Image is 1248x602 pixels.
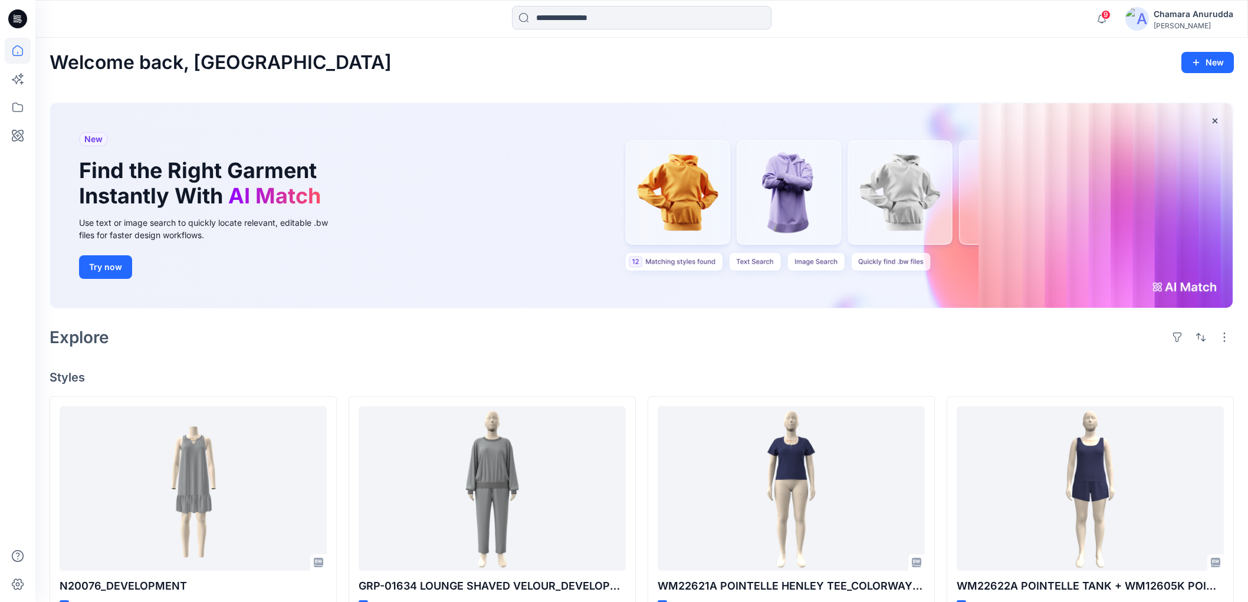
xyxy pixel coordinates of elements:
[658,578,925,594] p: WM22621A POINTELLE HENLEY TEE_COLORWAY_REV8
[50,370,1234,384] h4: Styles
[1101,10,1111,19] span: 9
[1154,7,1233,21] div: Chamara Anurudda
[79,216,344,241] div: Use text or image search to quickly locate relevant, editable .bw files for faster design workflows.
[1125,7,1149,31] img: avatar
[84,132,103,146] span: New
[50,52,392,74] h2: Welcome back, [GEOGRAPHIC_DATA]
[1181,52,1234,73] button: New
[228,183,321,209] span: AI Match
[1154,21,1233,30] div: [PERSON_NAME]
[658,406,925,570] a: WM22621A POINTELLE HENLEY TEE_COLORWAY_REV8
[60,578,327,594] p: N20076_DEVELOPMENT
[957,578,1224,594] p: WM22622A POINTELLE TANK + WM12605K POINTELLE SHORT -w- PICOT_COLORWAY REV1
[50,328,109,347] h2: Explore
[359,406,626,570] a: GRP-01634 LOUNGE SHAVED VELOUR_DEVELOPMENT
[79,158,327,209] h1: Find the Right Garment Instantly With
[359,578,626,594] p: GRP-01634 LOUNGE SHAVED VELOUR_DEVELOPMENT
[60,406,327,570] a: N20076_DEVELOPMENT
[79,255,132,279] button: Try now
[957,406,1224,570] a: WM22622A POINTELLE TANK + WM12605K POINTELLE SHORT -w- PICOT_COLORWAY REV1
